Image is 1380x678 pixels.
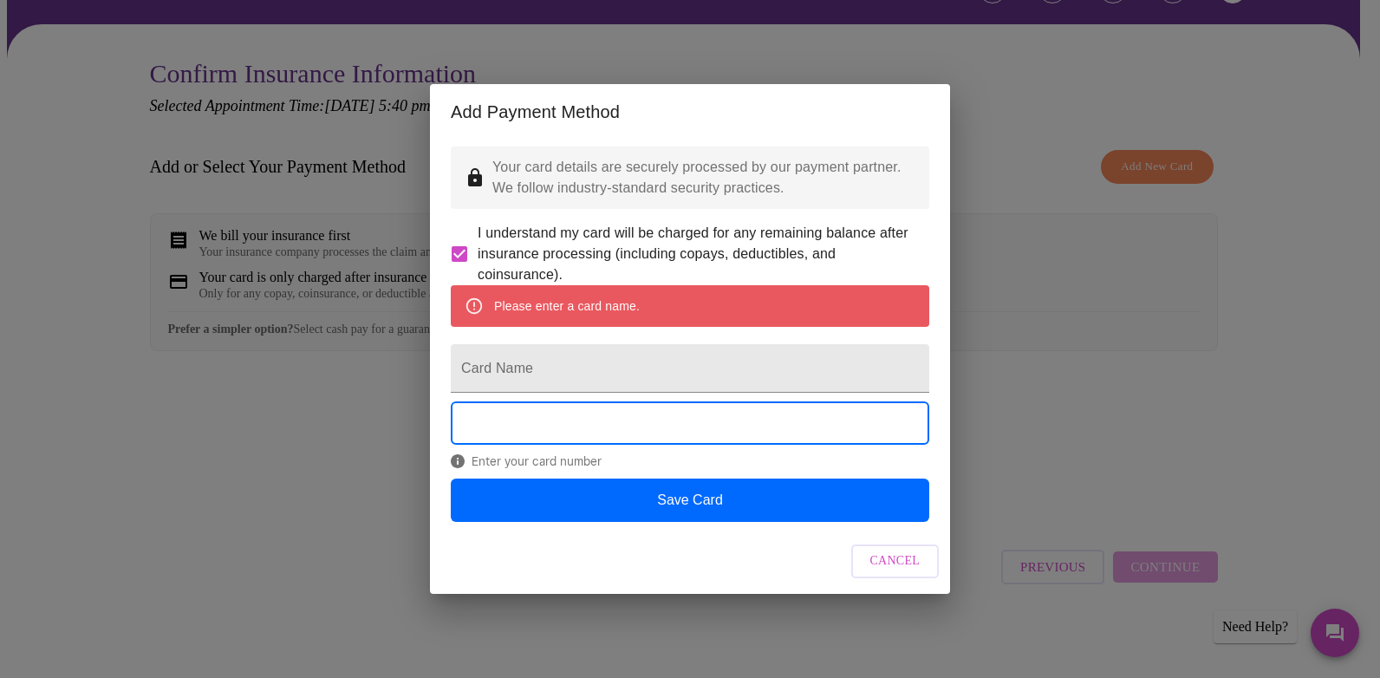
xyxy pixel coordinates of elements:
[451,98,929,126] h2: Add Payment Method
[870,551,921,572] span: Cancel
[494,290,640,322] div: Please enter a card name.
[451,479,929,522] button: Save Card
[851,544,940,578] button: Cancel
[492,157,915,199] p: Your card details are securely processed by our payment partner. We follow industry-standard secu...
[478,223,915,285] span: I understand my card will be charged for any remaining balance after insurance processing (includ...
[451,454,929,468] span: Enter your card number
[452,402,928,444] iframe: Secure Credit Card Form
